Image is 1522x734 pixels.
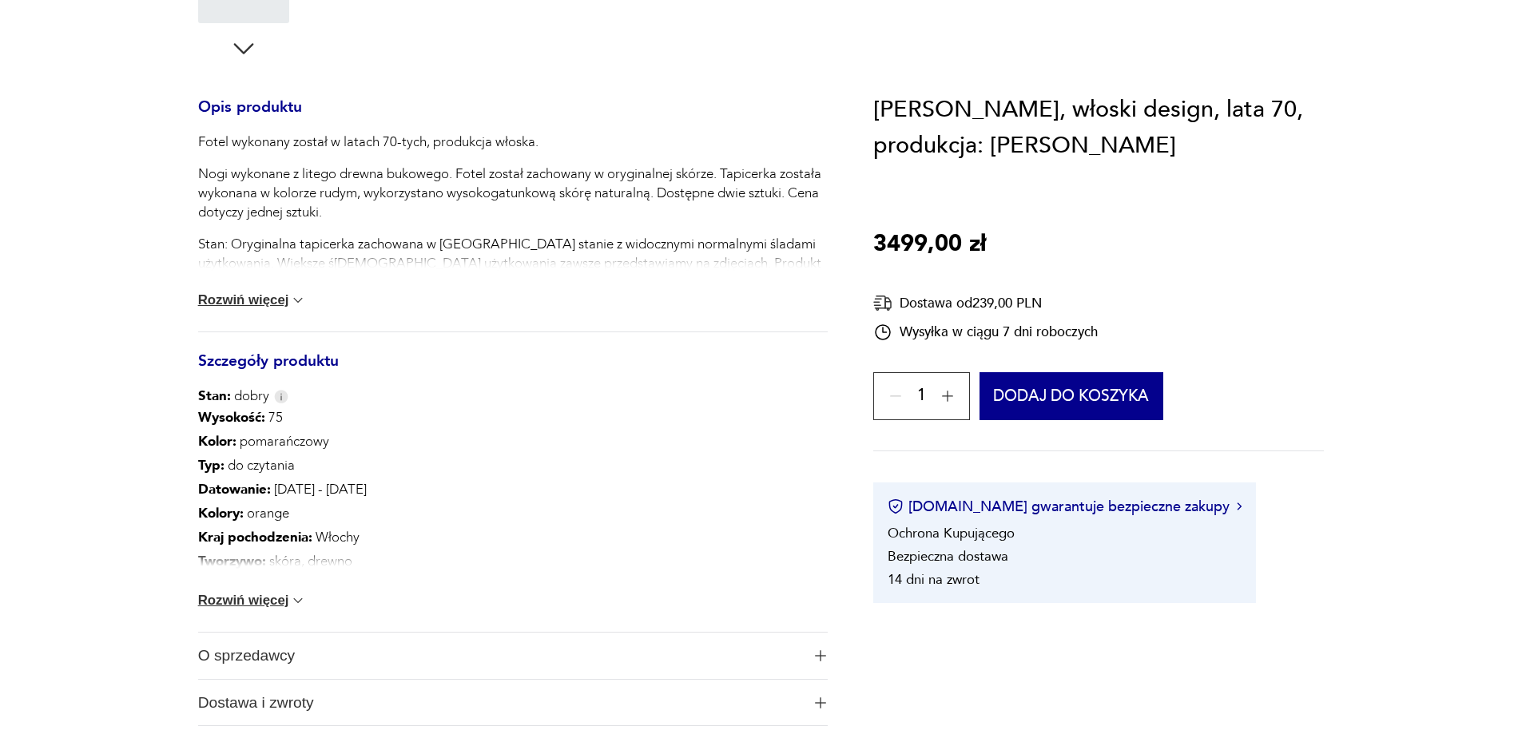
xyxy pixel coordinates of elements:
[888,497,1242,517] button: [DOMAIN_NAME] gwarantuje bezpieczne zakupy
[198,387,269,406] span: dobry
[290,292,306,308] img: chevron down
[198,408,265,427] b: Wysokość :
[198,478,367,502] p: [DATE] - [DATE]
[198,235,828,292] p: Stan: Oryginalna tapicerka zachowana w [GEOGRAPHIC_DATA] stanie z widocznymi normalnymi śladami u...
[290,593,306,609] img: chevron down
[198,504,244,522] b: Kolory :
[198,502,367,526] p: orange
[198,550,367,573] p: skóra, drewno
[198,454,367,478] p: do czytania
[198,133,828,152] p: Fotel wykonany został w latach 70-tych, produkcja włoska.
[198,456,225,474] b: Typ :
[198,430,367,454] p: pomarańczowy
[815,697,826,708] img: Ikona plusa
[198,387,231,405] b: Stan:
[198,528,312,546] b: Kraj pochodzenia :
[198,406,367,430] p: 75
[873,293,892,313] img: Ikona dostawy
[198,526,367,550] p: Włochy
[198,165,828,222] p: Nogi wykonane z litego drewna bukowego. Fotel został zachowany w oryginalnej skórze. Tapicerka zo...
[873,323,1098,342] div: Wysyłka w ciągu 7 dni roboczych
[198,680,801,726] span: Dostawa i zwroty
[873,293,1098,313] div: Dostawa od 239,00 PLN
[1237,503,1242,511] img: Ikona strzałki w prawo
[815,650,826,661] img: Ikona plusa
[198,101,828,133] h3: Opis produktu
[888,524,1015,542] li: Ochrona Kupującego
[198,680,828,726] button: Ikona plusaDostawa i zwroty
[888,547,1008,565] li: Bezpieczna dostawa
[888,499,904,515] img: Ikona certyfikatu
[198,480,271,498] b: Datowanie :
[873,226,986,263] p: 3499,00 zł
[198,432,236,450] b: Kolor:
[198,355,828,387] h3: Szczegóły produktu
[198,292,307,308] button: Rozwiń więcej
[980,372,1164,420] button: Dodaj do koszyka
[873,92,1324,165] h1: [PERSON_NAME], włoski design, lata 70, produkcja: [PERSON_NAME]
[198,633,801,679] span: O sprzedawcy
[274,390,288,403] img: Info icon
[198,593,307,609] button: Rozwiń więcej
[198,633,828,679] button: Ikona plusaO sprzedawcy
[917,391,926,403] span: 1
[198,552,266,570] b: Tworzywo :
[888,570,980,589] li: 14 dni na zwrot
